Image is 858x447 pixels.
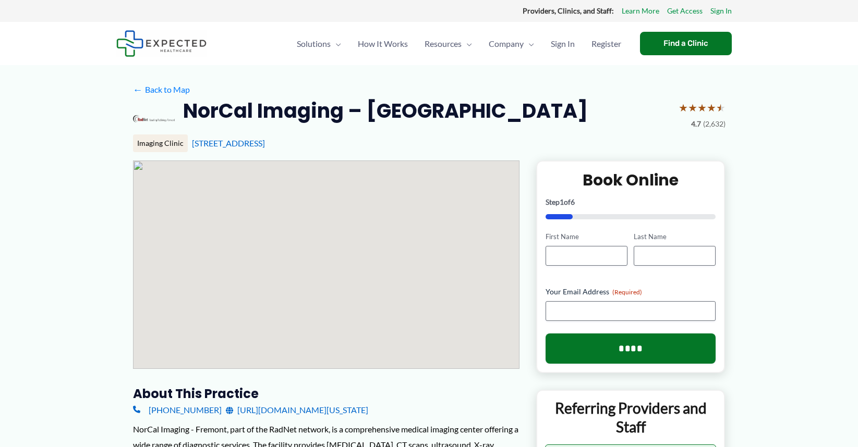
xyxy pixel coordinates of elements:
span: Company [489,26,524,62]
span: Solutions [297,26,331,62]
span: 6 [571,197,575,206]
span: ★ [716,98,726,117]
a: Sign In [542,26,583,62]
nav: Primary Site Navigation [288,26,630,62]
label: Last Name [634,232,716,242]
label: Your Email Address [546,287,716,297]
p: Step of [546,198,716,206]
span: Menu Toggle [462,26,472,62]
span: Resources [425,26,462,62]
span: ★ [707,98,716,117]
span: Register [591,26,621,62]
span: How It Works [358,26,408,62]
a: Register [583,26,630,62]
a: Learn More [622,4,659,18]
a: How It Works [349,26,416,62]
a: Get Access [667,4,703,18]
span: Menu Toggle [524,26,534,62]
a: Sign In [710,4,732,18]
a: [STREET_ADDRESS] [192,138,265,148]
a: Find a Clinic [640,32,732,55]
img: Expected Healthcare Logo - side, dark font, small [116,30,207,57]
p: Referring Providers and Staff [545,399,717,437]
span: (Required) [612,288,642,296]
a: ResourcesMenu Toggle [416,26,480,62]
label: First Name [546,232,627,242]
a: CompanyMenu Toggle [480,26,542,62]
h2: Book Online [546,170,716,190]
span: Menu Toggle [331,26,341,62]
span: ★ [679,98,688,117]
strong: Providers, Clinics, and Staff: [523,6,614,15]
h2: NorCal Imaging – [GEOGRAPHIC_DATA] [183,98,588,123]
span: ★ [688,98,697,117]
div: Imaging Clinic [133,134,188,152]
span: Sign In [551,26,575,62]
a: SolutionsMenu Toggle [288,26,349,62]
span: 4.7 [691,117,701,131]
a: ←Back to Map [133,82,190,97]
span: 1 [560,197,564,206]
h3: About this practice [133,386,519,402]
span: (2,632) [703,117,726,131]
a: [PHONE_NUMBER] [133,402,222,418]
span: ★ [697,98,707,117]
a: [URL][DOMAIN_NAME][US_STATE] [226,402,368,418]
span: ← [133,84,143,94]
